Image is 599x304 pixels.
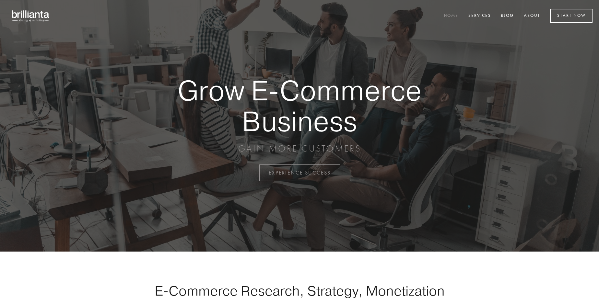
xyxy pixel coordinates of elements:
a: EXPERIENCE SUCCESS [259,164,340,181]
a: Services [464,11,495,21]
img: brillianta - research, strategy, marketing [6,6,55,25]
h1: E-Commerce Research, Strategy, Monetization [134,283,465,299]
a: Home [440,11,463,21]
a: About [520,11,545,21]
a: Blog [497,11,518,21]
p: GAIN MORE CUSTOMERS [155,143,444,154]
a: Start Now [550,9,593,23]
strong: Grow E-Commerce Business [155,75,444,136]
